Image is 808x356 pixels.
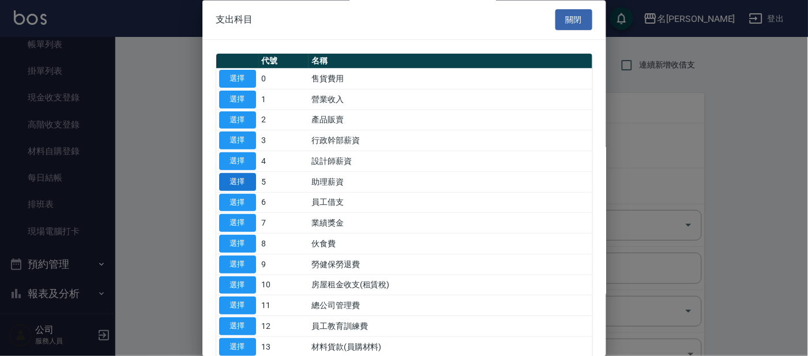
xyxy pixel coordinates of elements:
button: 選擇 [219,111,256,129]
td: 業績獎金 [309,213,592,234]
button: 選擇 [219,173,256,191]
td: 6 [259,193,309,213]
td: 助理薪資 [309,172,592,193]
td: 5 [259,172,309,193]
th: 代號 [259,54,309,69]
button: 選擇 [219,235,256,253]
td: 0 [259,69,309,89]
td: 11 [259,295,309,316]
td: 總公司管理費 [309,295,592,316]
td: 12 [259,316,309,337]
td: 1 [259,89,309,110]
td: 行政幹部薪資 [309,130,592,151]
button: 選擇 [219,194,256,212]
td: 設計師薪資 [309,151,592,172]
button: 選擇 [219,297,256,315]
td: 2 [259,110,309,131]
button: 選擇 [219,215,256,233]
td: 10 [259,275,309,296]
td: 員工借支 [309,193,592,213]
button: 選擇 [219,318,256,336]
td: 售貨費用 [309,69,592,89]
td: 伙食費 [309,234,592,254]
td: 營業收入 [309,89,592,110]
button: 關閉 [555,9,592,31]
button: 選擇 [219,338,256,356]
td: 員工教育訓練費 [309,316,592,337]
th: 名稱 [309,54,592,69]
button: 選擇 [219,91,256,108]
span: 支出科目 [216,14,253,25]
td: 4 [259,151,309,172]
td: 9 [259,254,309,275]
button: 選擇 [219,70,256,88]
td: 產品販賣 [309,110,592,131]
td: 7 [259,213,309,234]
td: 3 [259,130,309,151]
button: 選擇 [219,153,256,171]
td: 勞健保勞退費 [309,254,592,275]
td: 房屋租金收支(租賃稅) [309,275,592,296]
td: 8 [259,234,309,254]
button: 選擇 [219,132,256,150]
button: 選擇 [219,276,256,294]
button: 選擇 [219,256,256,273]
